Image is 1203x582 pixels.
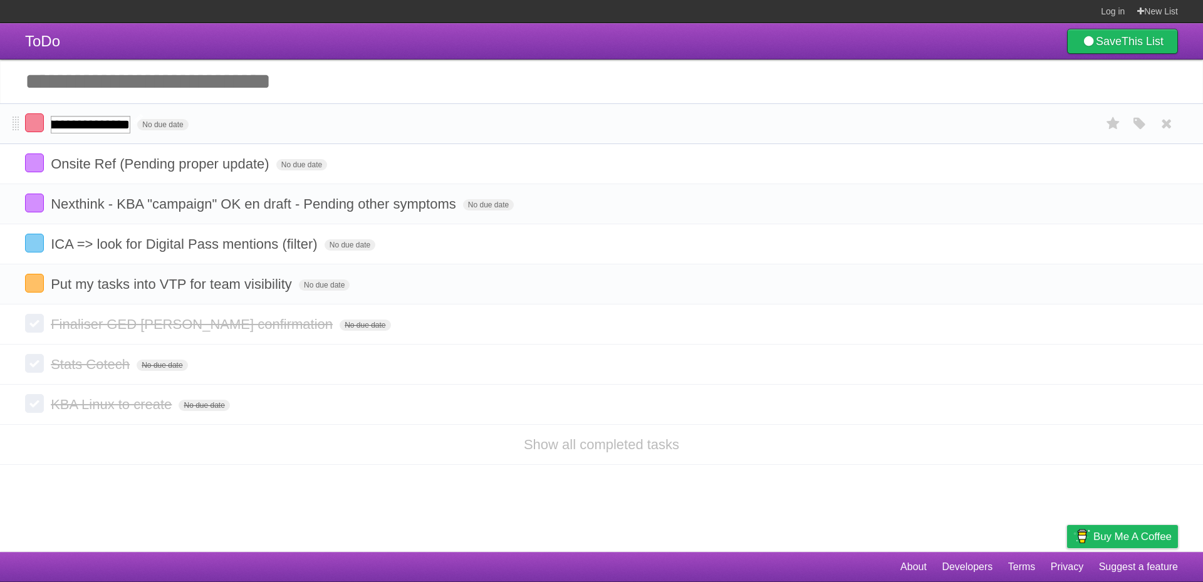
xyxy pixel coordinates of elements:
label: Done [25,234,44,252]
label: Done [25,194,44,212]
label: Done [25,314,44,333]
span: KBA Linux to create [51,397,175,412]
span: ICA => look for Digital Pass mentions (filter) [51,236,321,252]
span: No due date [137,360,187,371]
label: Done [25,354,44,373]
label: Done [25,274,44,293]
span: No due date [299,279,350,291]
label: Done [25,153,44,172]
span: Onsite Ref (Pending proper update) [51,156,273,172]
a: Show all completed tasks [524,437,679,452]
span: No due date [325,239,375,251]
a: SaveThis List [1067,29,1178,54]
span: Put my tasks into VTP for team visibility [51,276,295,292]
a: Developers [942,555,992,579]
img: Buy me a coffee [1073,526,1090,547]
label: Star task [1101,113,1125,134]
span: Buy me a coffee [1093,526,1172,548]
span: No due date [179,400,229,411]
a: Suggest a feature [1099,555,1178,579]
span: No due date [137,119,188,130]
span: No due date [340,320,390,331]
a: Buy me a coffee [1067,525,1178,548]
span: Nexthink - KBA "campaign" OK en draft - Pending other symptoms [51,196,459,212]
label: Done [25,113,44,132]
a: About [900,555,927,579]
span: ToDo [25,33,60,49]
span: No due date [276,159,327,170]
b: This List [1122,35,1164,48]
label: Done [25,394,44,413]
span: Finaliser GED [PERSON_NAME] confirmation [51,316,336,332]
a: Terms [1008,555,1036,579]
span: Stats Cotech [51,356,133,372]
span: No due date [463,199,514,210]
a: Privacy [1051,555,1083,579]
